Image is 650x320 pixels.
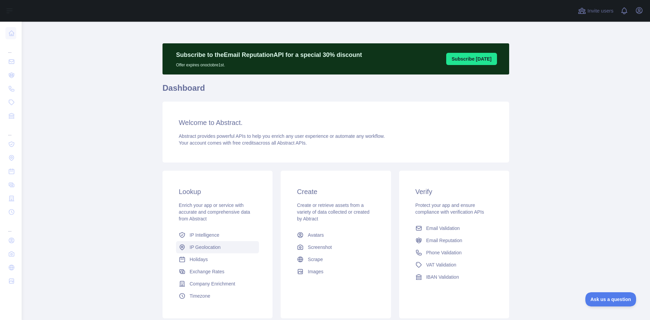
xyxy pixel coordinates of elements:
[308,232,324,238] span: Avatars
[176,278,259,290] a: Company Enrichment
[5,219,16,233] div: ...
[190,244,221,251] span: IP Geolocation
[179,118,493,127] h3: Welcome to Abstract.
[413,247,496,259] a: Phone Validation
[297,202,369,221] span: Create or retrieve assets from a variety of data collected or created by Abtract
[176,50,362,60] p: Subscribe to the Email Reputation API for a special 30 % discount
[5,123,16,137] div: ...
[179,187,256,196] h3: Lookup
[587,7,613,15] span: Invite users
[294,241,377,253] a: Screenshot
[413,234,496,247] a: Email Reputation
[308,244,332,251] span: Screenshot
[176,253,259,265] a: Holidays
[308,256,323,263] span: Scrape
[585,292,636,306] iframe: Toggle Customer Support
[294,229,377,241] a: Avatars
[426,237,462,244] span: Email Reputation
[176,241,259,253] a: IP Geolocation
[190,256,208,263] span: Holidays
[190,293,210,299] span: Timezone
[176,265,259,278] a: Exchange Rates
[162,83,509,99] h1: Dashboard
[413,259,496,271] a: VAT Validation
[179,202,250,221] span: Enrich your app or service with accurate and comprehensive data from Abstract
[176,60,362,68] p: Offer expires on octobre 1st.
[176,290,259,302] a: Timezone
[446,53,497,65] button: Subscribe [DATE]
[294,265,377,278] a: Images
[179,133,385,139] span: Abstract provides powerful APIs to help you enrich any user experience or automate any workflow.
[426,249,462,256] span: Phone Validation
[415,187,493,196] h3: Verify
[176,229,259,241] a: IP Intelligence
[190,280,235,287] span: Company Enrichment
[297,187,374,196] h3: Create
[308,268,323,275] span: Images
[233,140,256,146] span: free credits
[426,225,460,232] span: Email Validation
[413,222,496,234] a: Email Validation
[190,268,224,275] span: Exchange Rates
[179,140,307,146] span: Your account comes with across all Abstract APIs.
[413,271,496,283] a: IBAN Validation
[426,274,459,280] span: IBAN Validation
[577,5,615,16] button: Invite users
[426,261,456,268] span: VAT Validation
[415,202,484,215] span: Protect your app and ensure compliance with verification APIs
[5,41,16,54] div: ...
[294,253,377,265] a: Scrape
[190,232,219,238] span: IP Intelligence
